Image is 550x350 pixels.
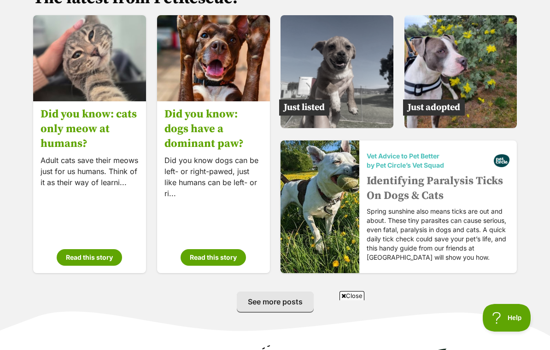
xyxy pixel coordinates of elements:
img: Medium Female American Staffordshire Terrier Dog [404,15,517,128]
p: Adult cats save their meows just for us humans. Think of it as their way of learni... [41,155,139,188]
button: Read this story [57,249,122,266]
button: Read this story [181,249,246,266]
h3: Identifying Paralysis Ticks On Dogs & Cats [367,174,509,203]
h3: Did you know: cats only meow at humans? [41,107,139,151]
iframe: Advertisement [52,304,498,345]
img: Did you know: cats only meow at humans? [33,2,146,115]
a: Vet Advice to Pet Better by Pet Circle’s Vet Squad Identifying Paralysis Ticks On Dogs & Cats Spr... [281,140,517,273]
span: Just adopted [403,99,465,116]
span: Vet Advice to Pet Better by Pet Circle’s Vet Squad [367,152,494,170]
p: Spring sunshine also means ticks are out and about. These tiny parasites can cause serious, even ... [367,207,509,262]
p: Did you know dogs can be left- or right-pawed, just like humans can be left- or ri... [164,155,263,199]
img: Did you know: dogs have a dominant paw? [157,2,270,115]
a: Did you know: cats only meow at humans? Did you know: cats only meow at humans? Adult cats save t... [33,15,146,273]
a: Did you know: dogs have a dominant paw? Did you know: dogs have a dominant paw? Did you know dogs... [157,15,270,273]
span: Just listed [279,99,329,116]
a: Just listed [281,121,393,130]
img: Small Male Pug x Jack Russell Terrier Mix Dog [281,15,393,128]
a: See more posts [237,292,314,312]
span: See more posts [248,296,303,307]
iframe: Help Scout Beacon - Open [483,304,532,332]
h3: Did you know: dogs have a dominant paw? [164,107,263,151]
span: Close [339,291,364,300]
